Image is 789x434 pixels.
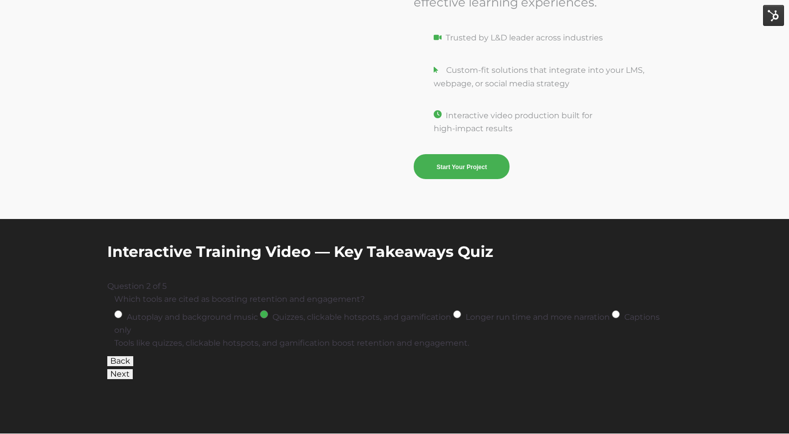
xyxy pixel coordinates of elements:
a: Start Your Project [414,154,510,179]
input: Autoplay and background music [114,310,122,318]
div: Question 2 of 5 [107,280,682,293]
span: Start Your Project [437,164,487,171]
span: Trusted by L&D leader across industries [446,33,603,42]
button: Back [107,356,133,366]
div: Tools like quizzes, clickable hotspots, and gamification boost retention and engagement. [114,337,675,350]
legend: Which tools are cited as boosting retention and engagement? [114,293,365,306]
input: Longer run time and more narration [453,310,461,318]
input: Quizzes, clickable hotspots, and gamification [260,310,268,318]
span: Interactive video production built for high-impact results [434,111,592,134]
span: Longer run time and more narration [466,312,610,322]
input: Captions only [612,310,620,318]
button: Next [107,369,133,379]
span: Autoplay and background music [127,312,258,322]
span: Interactive Training Video — Key Takeaways Quiz [107,242,493,261]
span: Custom-fit solutions that integrate into your LMS, webpage, or social media strategy [434,65,644,88]
span: Quizzes, clickable hotspots, and gamification [272,312,451,322]
img: HubSpot Tools Menu Toggle [763,5,784,26]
